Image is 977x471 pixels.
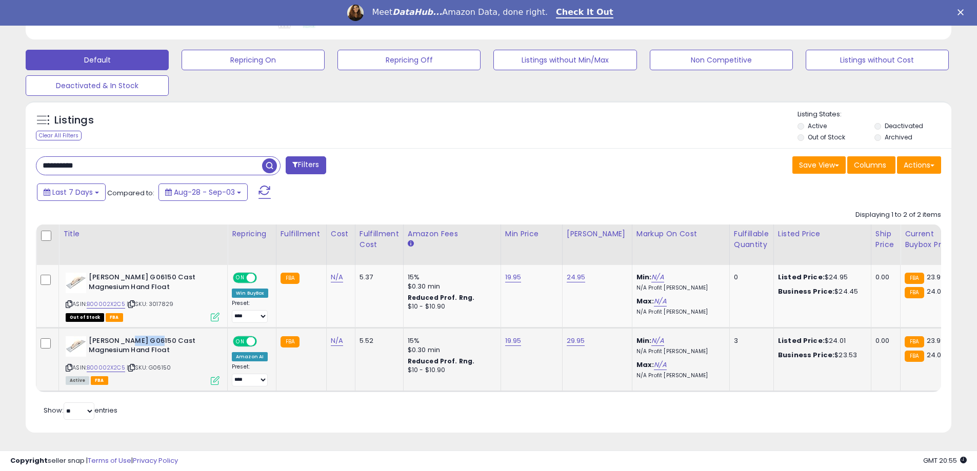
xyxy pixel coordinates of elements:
a: 19.95 [505,336,522,346]
button: Columns [847,156,895,174]
b: Max: [636,296,654,306]
a: N/A [651,336,664,346]
img: 31nnXAvSzZL._SL40_.jpg [66,273,86,293]
div: Amazon AI [232,352,268,361]
i: DataHub... [392,7,442,17]
a: Terms of Use [88,456,131,465]
span: Last 7 Days [52,187,93,197]
span: ON [234,274,247,282]
b: Listed Price: [778,336,825,345]
small: FBA [281,336,300,347]
div: seller snap | | [10,456,178,466]
p: N/A Profit [PERSON_NAME] [636,309,722,316]
button: Default [26,50,169,70]
div: 0.00 [875,273,892,282]
a: N/A [651,272,664,282]
span: 24.01 [927,350,944,360]
span: All listings currently available for purchase on Amazon [66,376,89,385]
div: 0.00 [875,336,892,345]
span: ON [234,337,247,345]
div: ASIN: [66,336,220,384]
b: [PERSON_NAME] G06150 Cast Magnesium Hand Float [89,273,213,294]
b: Business Price: [778,350,834,360]
div: Markup on Cost [636,229,725,239]
button: Last 7 Days [37,183,106,201]
span: | SKU: G06150 [127,363,171,372]
b: Max: [636,360,654,370]
div: Min Price [505,229,558,239]
b: Listed Price: [778,272,825,282]
b: Reduced Prof. Rng. [408,293,475,302]
button: Save View [792,156,846,174]
div: $23.53 [778,351,863,360]
div: 5.37 [360,273,395,282]
div: Fulfillable Quantity [734,229,769,250]
span: OFF [255,274,272,282]
button: Listings without Cost [806,50,949,70]
label: Deactivated [885,121,923,130]
small: FBA [905,287,924,298]
span: 23.99 [927,272,945,282]
div: Preset: [232,363,268,386]
span: 23.99 [927,336,945,345]
button: Filters [286,156,326,174]
span: | SKU: 3017829 [127,300,173,308]
small: FBA [905,273,924,284]
label: Out of Stock [808,133,845,141]
a: N/A [654,296,666,306]
div: 5.52 [360,336,395,345]
a: N/A [331,272,343,282]
span: Compared to: [107,188,154,198]
a: B00002X2C5 [87,363,125,372]
div: Close [958,9,968,15]
div: 15% [408,336,493,345]
span: All listings that are currently out of stock and unavailable for purchase on Amazon [66,313,104,322]
button: Listings without Min/Max [493,50,636,70]
div: Meet Amazon Data, done right. [372,7,548,17]
a: B00002X2C5 [87,300,125,309]
b: Min: [636,272,652,282]
div: ASIN: [66,273,220,320]
b: Reduced Prof. Rng. [408,357,475,365]
p: N/A Profit [PERSON_NAME] [636,284,722,292]
a: N/A [331,336,343,346]
span: OFF [255,337,272,345]
div: 3 [734,336,766,345]
b: Business Price: [778,286,834,296]
div: $10 - $10.90 [408,366,493,375]
label: Active [808,121,827,130]
div: Displaying 1 to 2 of 2 items [855,210,941,220]
div: Cost [331,229,351,239]
h5: Listings [54,113,94,128]
div: Fulfillment Cost [360,229,399,250]
a: 19.95 [505,272,522,282]
div: Preset: [232,300,268,323]
small: Amazon Fees. [408,239,414,249]
div: $24.01 [778,336,863,345]
div: 0 [734,273,766,282]
small: FBA [905,351,924,362]
a: 29.95 [567,336,585,346]
a: Privacy Policy [133,456,178,465]
button: Non Competitive [650,50,793,70]
div: $0.30 min [408,282,493,291]
span: Columns [854,160,886,170]
a: Check It Out [556,7,613,18]
span: Show: entries [44,405,117,415]
button: Repricing On [182,50,325,70]
small: FBA [905,336,924,347]
span: Aug-28 - Sep-03 [174,187,235,197]
label: Archived [885,133,912,141]
div: Current Buybox Price [905,229,958,250]
button: Repricing Off [337,50,481,70]
p: N/A Profit [PERSON_NAME] [636,372,722,379]
img: 31nnXAvSzZL._SL40_.jpg [66,336,86,357]
a: 24.95 [567,272,586,282]
img: Profile image for Georgie [347,5,364,21]
span: FBA [91,376,108,385]
div: Amazon Fees [408,229,496,239]
span: FBA [106,313,123,322]
button: Aug-28 - Sep-03 [158,183,248,201]
b: [PERSON_NAME] G06150 Cast Magnesium Hand Float [89,336,213,358]
div: 15% [408,273,493,282]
